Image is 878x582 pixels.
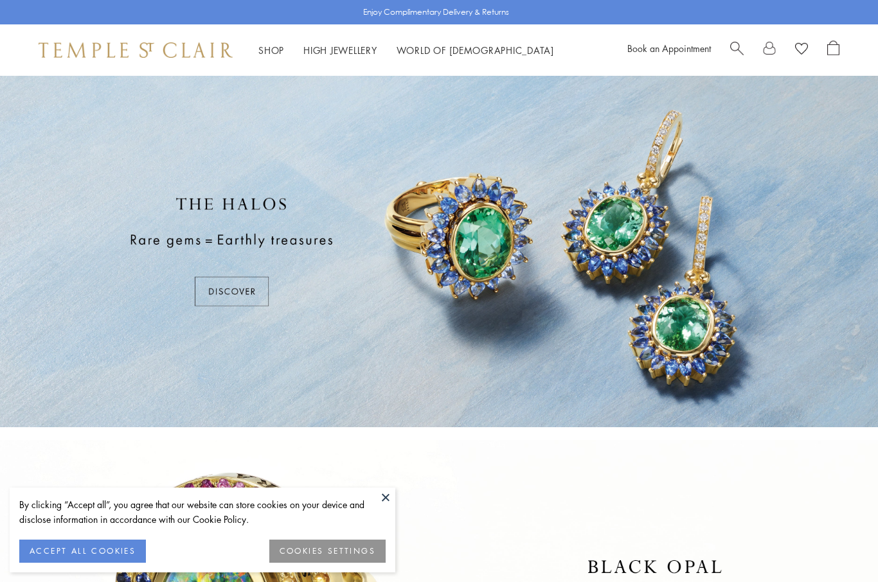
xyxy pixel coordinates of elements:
[303,44,377,57] a: High JewelleryHigh Jewellery
[730,40,744,60] a: Search
[363,6,509,19] p: Enjoy Complimentary Delivery & Returns
[269,540,386,563] button: COOKIES SETTINGS
[258,44,284,57] a: ShopShop
[258,42,554,58] nav: Main navigation
[627,42,711,55] a: Book an Appointment
[19,540,146,563] button: ACCEPT ALL COOKIES
[814,522,865,569] iframe: Gorgias live chat messenger
[397,44,554,57] a: World of [DEMOGRAPHIC_DATA]World of [DEMOGRAPHIC_DATA]
[827,40,839,60] a: Open Shopping Bag
[795,40,808,60] a: View Wishlist
[39,42,233,58] img: Temple St. Clair
[19,497,386,527] div: By clicking “Accept all”, you agree that our website can store cookies on your device and disclos...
